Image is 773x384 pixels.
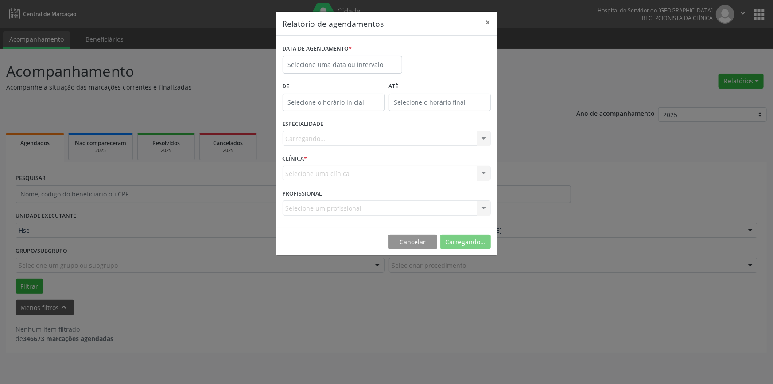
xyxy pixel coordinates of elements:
[283,152,307,166] label: CLÍNICA
[283,94,385,111] input: Selecione o horário inicial
[479,12,497,33] button: Close
[283,56,402,74] input: Selecione uma data ou intervalo
[283,18,384,29] h5: Relatório de agendamentos
[389,80,491,94] label: ATÉ
[440,235,491,250] button: Carregando...
[283,118,324,131] label: ESPECIALIDADE
[283,42,352,56] label: DATA DE AGENDAMENTO
[388,235,437,250] button: Cancelar
[389,94,491,111] input: Selecione o horário final
[283,80,385,94] label: De
[283,187,322,200] label: PROFISSIONAL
